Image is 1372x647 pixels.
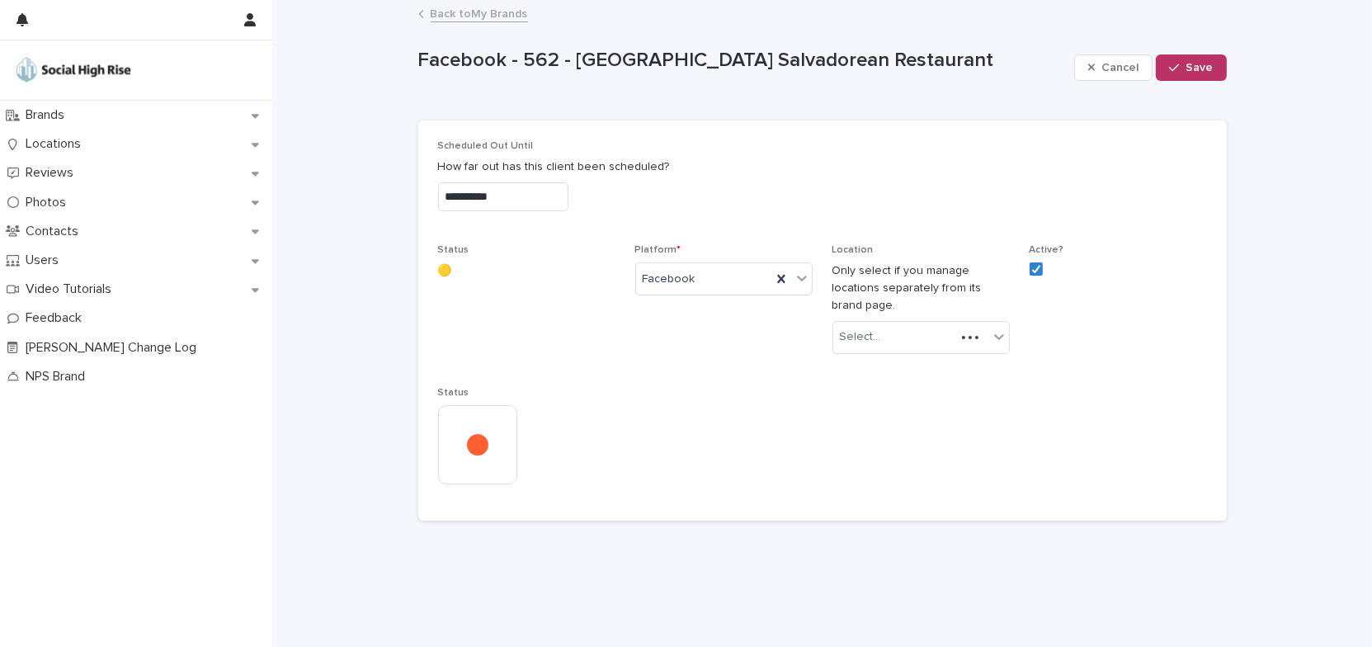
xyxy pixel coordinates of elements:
span: Save [1186,62,1214,73]
p: Reviews [19,165,87,181]
p: Feedback [19,310,95,326]
p: Photos [19,195,79,210]
p: Contacts [19,224,92,239]
div: Select... [840,328,881,346]
p: Brands [19,107,78,123]
p: Only select if you manage locations separately from its brand page. [832,262,1010,314]
p: [PERSON_NAME] Change Log [19,340,210,356]
img: o5DnuTxEQV6sW9jFYBBf [13,54,134,87]
span: Scheduled Out Until [438,141,534,151]
p: Locations [19,136,94,152]
span: Facebook [643,271,695,288]
span: Location [832,245,874,255]
button: Save [1156,54,1226,81]
button: Cancel [1074,54,1153,81]
p: Users [19,253,72,268]
span: Status [438,388,469,398]
span: Platform [635,245,681,255]
p: Facebook - 562 - [GEOGRAPHIC_DATA] Salvadorean Restaurant [418,49,1068,73]
span: Cancel [1101,62,1139,73]
p: How far out has this client been scheduled? [438,158,1207,176]
span: Status [438,245,469,255]
a: Back toMy Brands [431,3,528,22]
p: Video Tutorials [19,281,125,297]
p: NPS Brand [19,369,98,385]
p: 🟡 [438,262,615,280]
span: Active? [1030,245,1064,255]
